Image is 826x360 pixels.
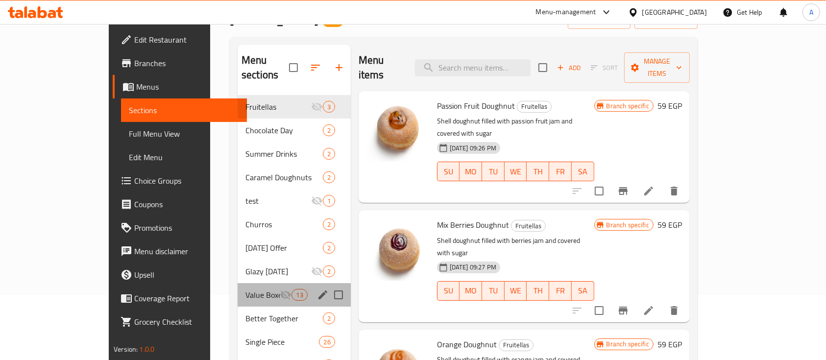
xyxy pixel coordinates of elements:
[511,220,545,232] span: Fruitellas
[611,179,635,203] button: Branch-specific-item
[238,166,351,189] div: Caramel Doughnuts2
[245,218,323,230] span: Churros
[304,56,327,79] span: Sort sections
[139,343,154,356] span: 1.0.0
[323,101,335,113] div: items
[113,169,247,192] a: Choice Groups
[556,62,582,73] span: Add
[553,60,584,75] span: Add item
[311,101,323,113] svg: Inactive section
[611,299,635,322] button: Branch-specific-item
[323,314,335,323] span: 2
[589,300,609,321] span: Select to update
[319,337,334,347] span: 26
[121,145,247,169] a: Edit Menu
[460,281,482,301] button: MO
[134,175,239,187] span: Choice Groups
[527,162,549,181] button: TH
[643,305,655,316] a: Edit menu item
[441,284,456,298] span: SU
[238,142,351,166] div: Summer Drinks2
[245,101,311,113] span: Fruitellas
[482,162,505,181] button: TU
[531,284,545,298] span: TH
[323,220,335,229] span: 2
[113,51,247,75] a: Branches
[134,316,239,328] span: Grocery Checklist
[323,126,335,135] span: 2
[323,243,335,253] span: 2
[359,53,403,82] h2: Menu items
[657,99,682,113] h6: 59 EGP
[572,162,594,181] button: SA
[134,222,239,234] span: Promotions
[642,14,690,26] span: export
[136,81,239,93] span: Menus
[238,260,351,283] div: Glazy [DATE]2
[245,171,323,183] div: Caramel Doughnuts
[576,284,590,298] span: SA
[366,218,429,281] img: Mix Berries Doughnut
[499,339,533,351] span: Fruitellas
[323,195,335,207] div: items
[245,336,319,348] div: Single Piece
[311,265,323,277] svg: Inactive section
[505,162,527,181] button: WE
[536,6,596,18] div: Menu-management
[245,148,323,160] div: Summer Drinks
[323,173,335,182] span: 2
[531,165,545,179] span: TH
[129,151,239,163] span: Edit Menu
[553,284,568,298] span: FR
[323,218,335,230] div: items
[603,339,653,349] span: Branch specific
[292,290,307,300] span: 13
[511,220,546,232] div: Fruitellas
[576,165,590,179] span: SA
[632,55,682,80] span: Manage items
[327,56,351,79] button: Add section
[572,281,594,301] button: SA
[657,218,682,232] h6: 59 EGP
[316,288,330,302] button: edit
[238,95,351,119] div: Fruitellas3
[280,289,292,301] svg: Inactive section
[245,265,311,277] span: Glazy [DATE]
[319,336,335,348] div: items
[603,220,653,230] span: Branch specific
[238,213,351,236] div: Churros2
[134,198,239,210] span: Coupons
[323,171,335,183] div: items
[323,312,335,324] div: items
[245,289,280,301] div: Value Boxes
[527,281,549,301] button: TH
[482,281,505,301] button: TU
[576,14,623,26] span: import
[238,189,351,213] div: test1
[114,343,138,356] span: Version:
[245,265,311,277] div: Glazy Sunday
[113,287,247,310] a: Coverage Report
[245,242,323,254] div: Wednesday Offer
[553,165,568,179] span: FR
[624,52,690,83] button: Manage items
[517,101,552,113] div: Fruitellas
[134,269,239,281] span: Upsell
[553,60,584,75] button: Add
[446,144,500,153] span: [DATE] 09:26 PM
[134,292,239,304] span: Coverage Report
[809,7,813,18] span: A
[238,330,351,354] div: Single Piece26
[323,124,335,136] div: items
[245,124,323,136] span: Chocolate Day
[134,57,239,69] span: Branches
[113,310,247,334] a: Grocery Checklist
[113,75,247,98] a: Menus
[323,265,335,277] div: items
[463,165,478,179] span: MO
[662,299,686,322] button: delete
[238,236,351,260] div: [DATE] Offer2
[642,7,707,18] div: [GEOGRAPHIC_DATA]
[323,196,335,206] span: 1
